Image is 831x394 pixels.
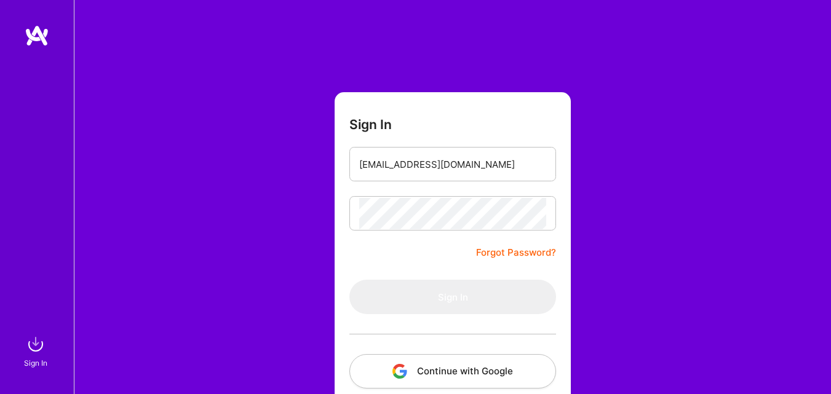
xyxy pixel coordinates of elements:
[26,332,48,369] a: sign inSign In
[23,332,48,357] img: sign in
[349,280,556,314] button: Sign In
[24,357,47,369] div: Sign In
[392,364,407,379] img: icon
[476,245,556,260] a: Forgot Password?
[359,149,546,180] input: Email...
[349,354,556,388] button: Continue with Google
[349,117,392,132] h3: Sign In
[25,25,49,47] img: logo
